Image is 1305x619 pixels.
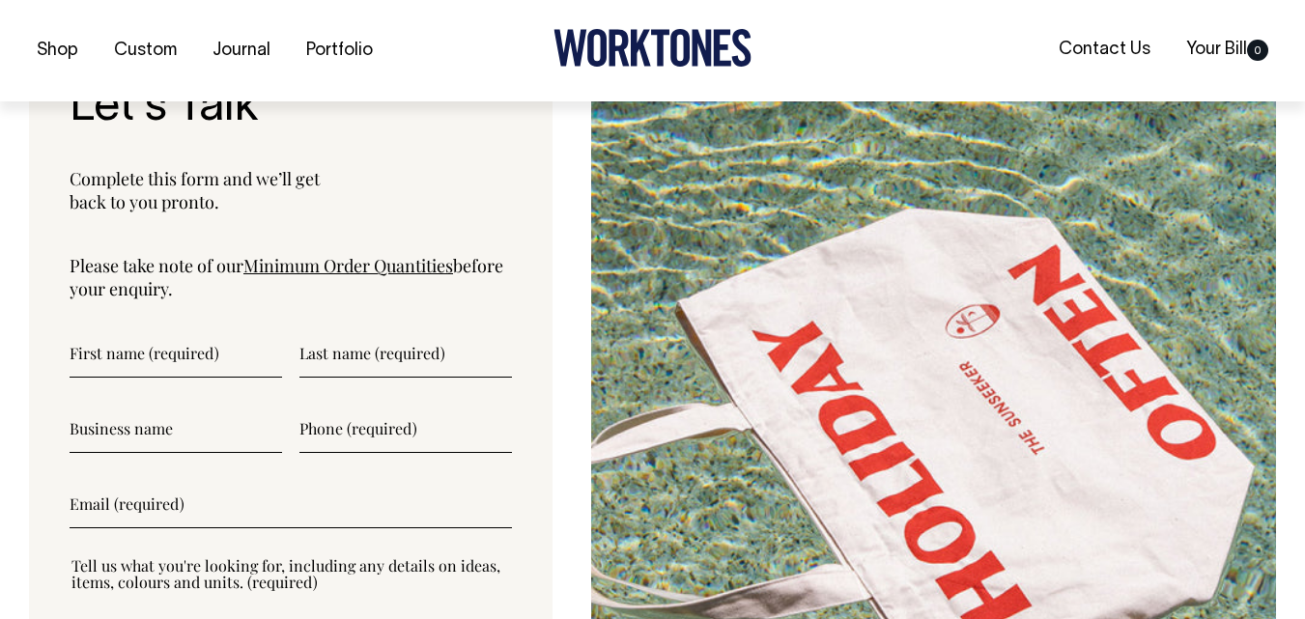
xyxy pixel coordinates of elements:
[299,329,512,378] input: Last name (required)
[299,405,512,453] input: Phone (required)
[70,167,512,213] p: Complete this form and we’ll get back to you pronto.
[1178,34,1276,66] a: Your Bill0
[70,480,512,528] input: Email (required)
[29,35,86,67] a: Shop
[1247,40,1268,61] span: 0
[70,254,512,300] p: Please take note of our before your enquiry.
[243,254,453,277] a: Minimum Order Quantities
[70,329,282,378] input: First name (required)
[70,83,512,134] h3: Let's Talk
[106,35,184,67] a: Custom
[70,405,282,453] input: Business name
[205,35,278,67] a: Journal
[298,35,381,67] a: Portfolio
[1051,34,1158,66] a: Contact Us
